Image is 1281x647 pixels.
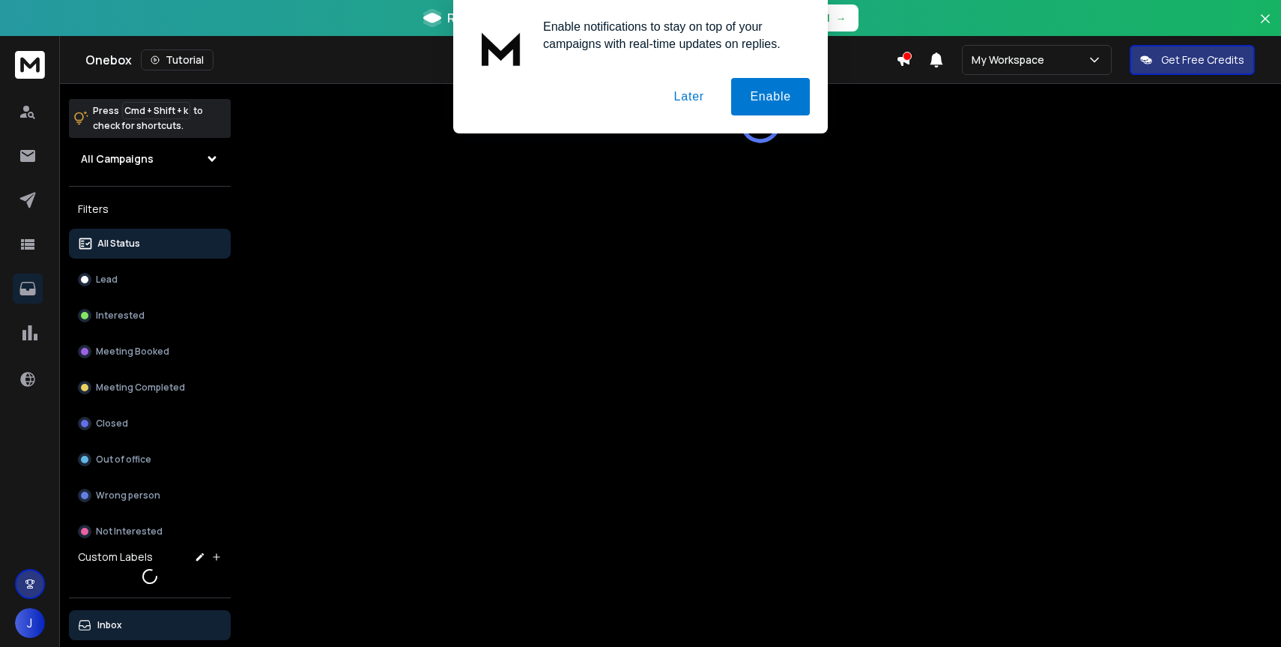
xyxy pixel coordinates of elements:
[15,608,45,638] button: J
[96,346,169,358] p: Meeting Booked
[96,418,128,430] p: Closed
[96,310,145,322] p: Interested
[97,238,140,250] p: All Status
[731,78,810,115] button: Enable
[96,526,163,538] p: Not Interested
[69,265,231,295] button: Lead
[69,481,231,511] button: Wrong person
[69,445,231,475] button: Out of office
[69,409,231,439] button: Closed
[69,229,231,259] button: All Status
[531,18,810,52] div: Enable notifications to stay on top of your campaigns with real-time updates on replies.
[69,301,231,331] button: Interested
[655,78,722,115] button: Later
[96,274,118,286] p: Lead
[471,18,531,78] img: notification icon
[96,490,160,502] p: Wrong person
[78,550,153,565] h3: Custom Labels
[97,619,122,631] p: Inbox
[96,454,151,466] p: Out of office
[69,517,231,547] button: Not Interested
[81,151,154,166] h1: All Campaigns
[96,382,185,394] p: Meeting Completed
[69,199,231,220] h3: Filters
[69,337,231,367] button: Meeting Booked
[69,610,231,640] button: Inbox
[69,373,231,403] button: Meeting Completed
[69,144,231,174] button: All Campaigns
